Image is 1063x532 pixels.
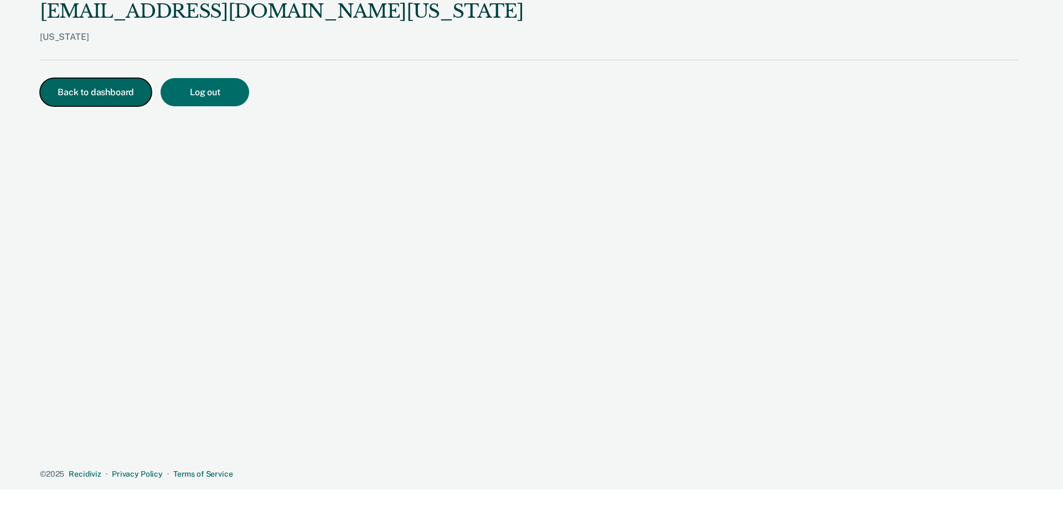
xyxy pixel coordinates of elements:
a: Back to dashboard [40,88,161,97]
a: Terms of Service [173,469,233,478]
a: Recidiviz [69,469,101,478]
a: Privacy Policy [112,469,163,478]
button: Log out [161,78,249,106]
div: [US_STATE] [40,32,523,60]
span: © 2025 [40,469,64,478]
div: · · [40,469,1019,479]
button: Back to dashboard [40,78,152,106]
